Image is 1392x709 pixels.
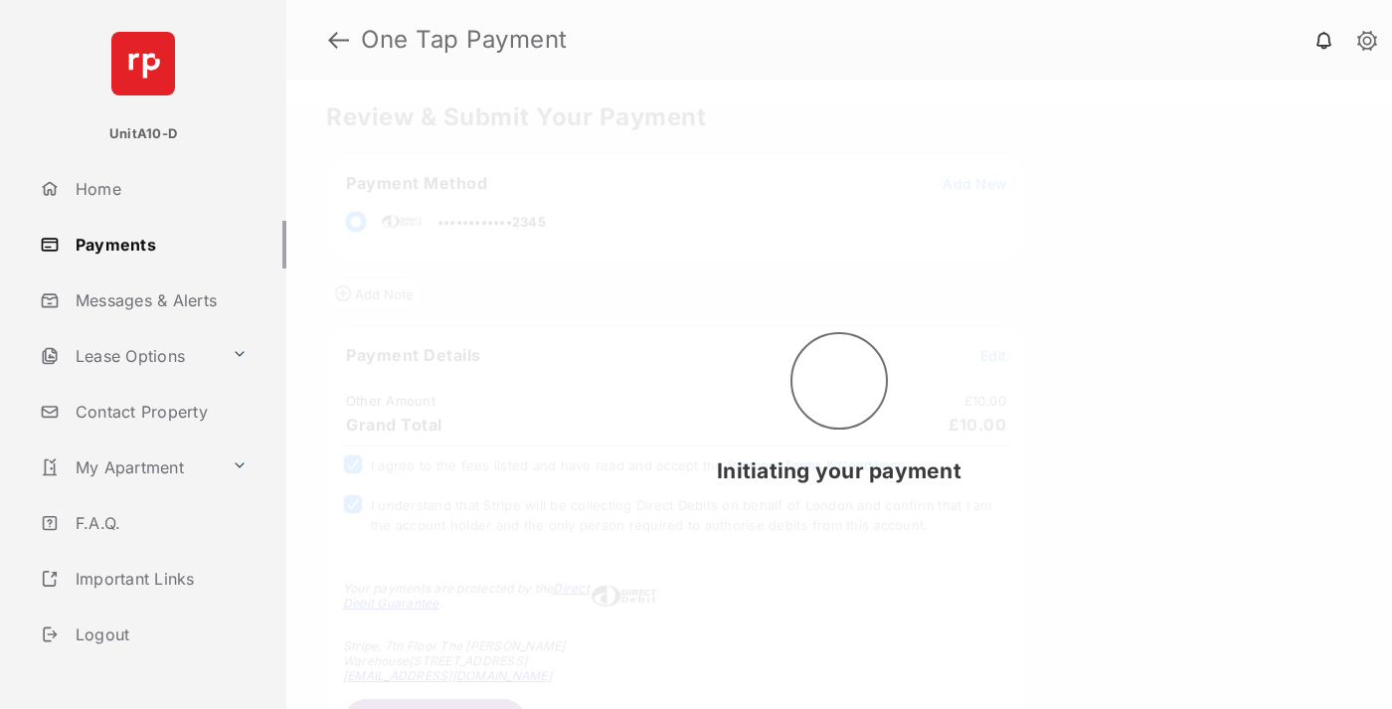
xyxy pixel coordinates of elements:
[32,611,286,658] a: Logout
[32,388,286,436] a: Contact Property
[111,32,175,95] img: svg+xml;base64,PHN2ZyB4bWxucz0iaHR0cDovL3d3dy53My5vcmcvMjAwMC9zdmciIHdpZHRoPSI2NCIgaGVpZ2h0PSI2NC...
[32,332,224,380] a: Lease Options
[109,124,177,144] p: UnitA10-D
[32,499,286,547] a: F.A.Q.
[32,555,256,603] a: Important Links
[32,221,286,268] a: Payments
[361,28,568,52] strong: One Tap Payment
[32,165,286,213] a: Home
[32,276,286,324] a: Messages & Alerts
[32,443,224,491] a: My Apartment
[717,458,961,483] span: Initiating your payment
